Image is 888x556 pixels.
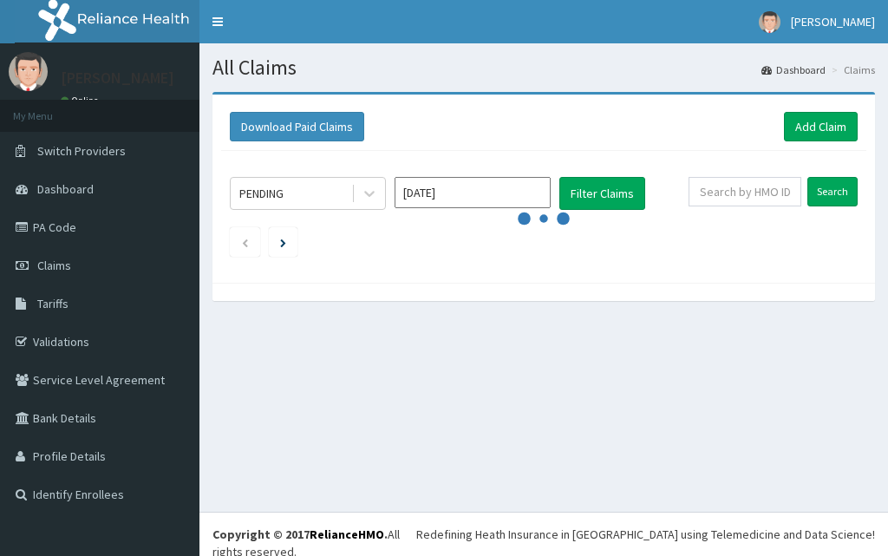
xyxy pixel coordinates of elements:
[518,193,570,245] svg: audio-loading
[827,62,875,77] li: Claims
[239,185,284,202] div: PENDING
[241,234,249,250] a: Previous page
[212,56,875,79] h1: All Claims
[807,177,858,206] input: Search
[759,11,780,33] img: User Image
[310,527,384,542] a: RelianceHMO
[689,177,801,206] input: Search by HMO ID
[761,62,826,77] a: Dashboard
[559,177,645,210] button: Filter Claims
[230,112,364,141] button: Download Paid Claims
[37,296,69,311] span: Tariffs
[37,258,71,273] span: Claims
[212,527,388,542] strong: Copyright © 2017 .
[37,143,126,159] span: Switch Providers
[791,14,875,29] span: [PERSON_NAME]
[395,177,551,208] input: Select Month and Year
[9,52,48,91] img: User Image
[37,181,94,197] span: Dashboard
[61,95,102,107] a: Online
[784,112,858,141] a: Add Claim
[416,526,875,543] div: Redefining Heath Insurance in [GEOGRAPHIC_DATA] using Telemedicine and Data Science!
[61,70,174,86] p: [PERSON_NAME]
[280,234,286,250] a: Next page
